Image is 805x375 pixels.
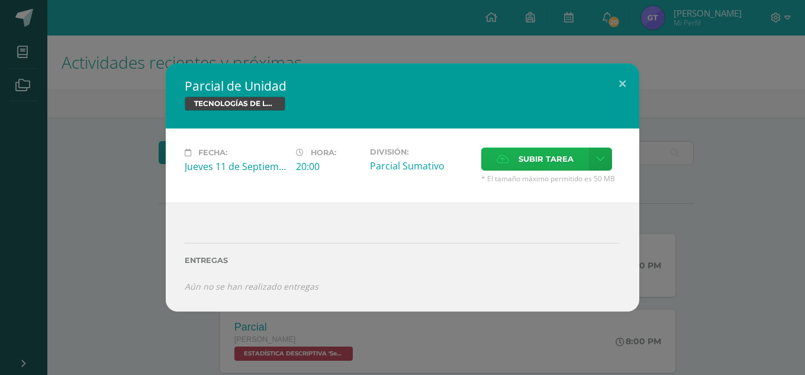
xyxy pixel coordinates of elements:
[185,281,318,292] i: Aún no se han realizado entregas
[606,63,639,104] button: Close (Esc)
[370,148,472,156] label: División:
[185,78,620,94] h2: Parcial de Unidad
[198,148,227,157] span: Fecha:
[519,148,574,170] span: Subir tarea
[296,160,360,173] div: 20:00
[311,148,336,157] span: Hora:
[481,174,620,184] span: * El tamaño máximo permitido es 50 MB
[370,159,472,172] div: Parcial Sumativo
[185,256,620,265] label: Entregas
[185,97,285,111] span: TECNOLOGÍAS DE LA INFORMACIÓN Y LA COMUNICACIÓN 5
[185,160,286,173] div: Jueves 11 de Septiembre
